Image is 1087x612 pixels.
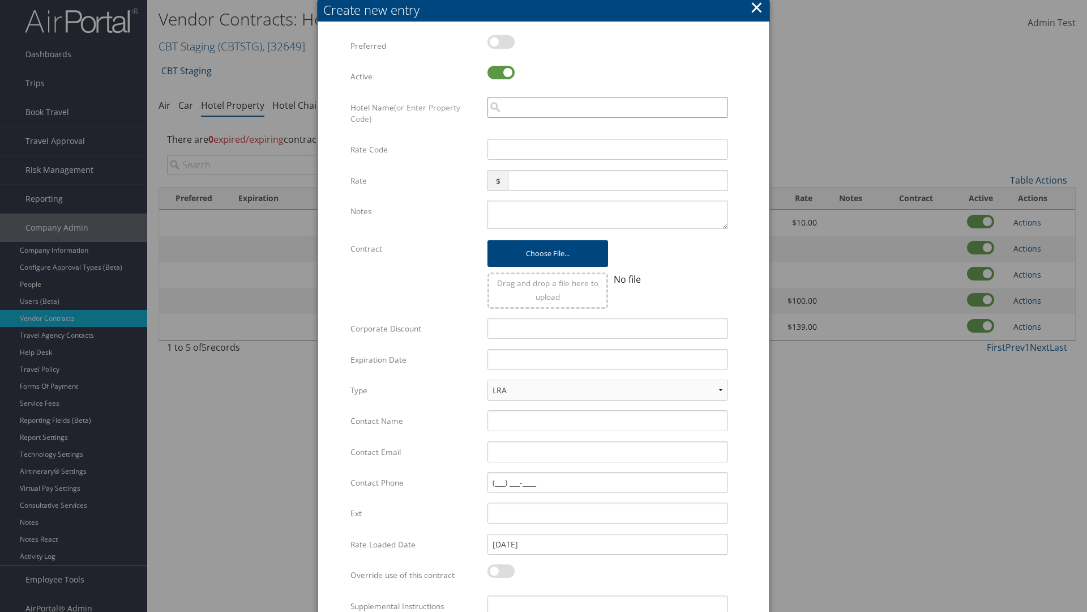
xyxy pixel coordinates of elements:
[350,534,479,555] label: Rate Loaded Date
[350,139,479,160] label: Rate Code
[350,170,479,192] label: Rate
[350,503,479,524] label: Ext
[497,278,598,302] span: Drag and drop a file here to upload
[350,201,479,222] label: Notes
[487,472,728,493] input: (___) ___-____
[350,349,479,371] label: Expiration Date
[323,1,769,19] div: Create new entry
[350,564,479,586] label: Override use of this contract
[350,97,479,130] label: Hotel Name
[350,35,479,57] label: Preferred
[350,410,479,432] label: Contact Name
[614,273,641,286] span: No file
[350,238,479,260] label: Contract
[487,170,507,191] span: $
[350,102,460,124] span: (or Enter Property Code)
[350,380,479,401] label: Type
[350,66,479,87] label: Active
[350,472,479,494] label: Contact Phone
[350,441,479,463] label: Contact Email
[350,318,479,339] label: Corporate Discount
